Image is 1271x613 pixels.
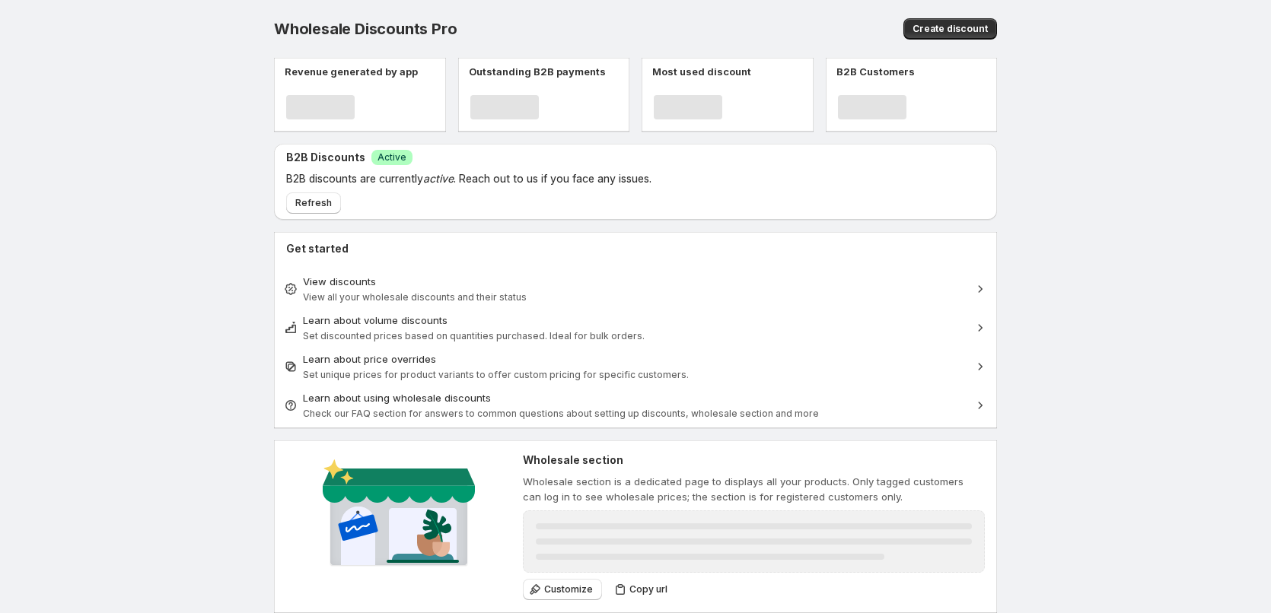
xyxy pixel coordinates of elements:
[303,291,527,303] span: View all your wholesale discounts and their status
[523,579,602,600] button: Customize
[286,192,341,214] button: Refresh
[286,171,894,186] p: B2B discounts are currently . Reach out to us if you face any issues.
[303,274,968,289] div: View discounts
[317,453,481,579] img: Wholesale section
[544,583,593,596] span: Customize
[274,20,457,38] span: Wholesale Discounts Pro
[286,150,365,165] h2: B2B Discounts
[629,583,667,596] span: Copy url
[423,172,454,185] em: active
[377,151,406,164] span: Active
[303,390,968,405] div: Learn about using wholesale discounts
[303,408,819,419] span: Check our FAQ section for answers to common questions about setting up discounts, wholesale secti...
[903,18,997,40] button: Create discount
[303,330,645,341] span: Set discounted prices based on quantities purchased. Ideal for bulk orders.
[523,474,985,504] p: Wholesale section is a dedicated page to displays all your products. Only tagged customers can lo...
[285,64,418,79] p: Revenue generated by app
[286,241,985,256] h2: Get started
[652,64,751,79] p: Most used discount
[303,351,968,367] div: Learn about price overrides
[836,64,915,79] p: B2B Customers
[608,579,677,600] button: Copy url
[523,453,985,468] h2: Wholesale section
[913,23,988,35] span: Create discount
[303,369,689,380] span: Set unique prices for product variants to offer custom pricing for specific customers.
[303,313,968,328] div: Learn about volume discounts
[469,64,606,79] p: Outstanding B2B payments
[295,197,332,209] span: Refresh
